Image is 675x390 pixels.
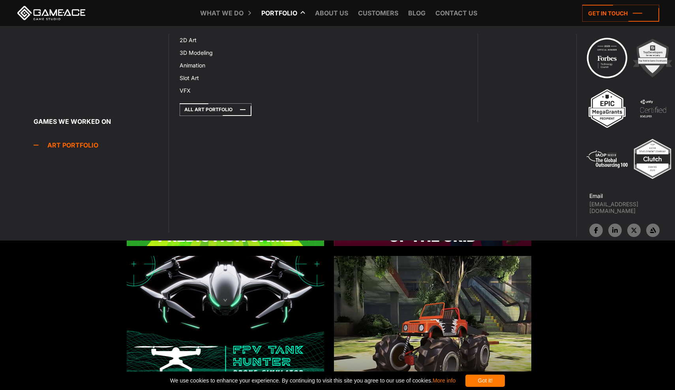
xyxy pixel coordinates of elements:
[180,103,251,116] a: All art portfolio
[175,84,323,97] a: VFX
[589,201,675,214] a: [EMAIL_ADDRESS][DOMAIN_NAME]
[175,72,323,84] a: Slot Art
[585,36,629,80] img: Technology council badge program ace 2025 game ace
[34,137,168,153] a: Art portfolio
[175,59,323,72] a: Animation
[631,87,675,130] img: 4
[175,34,323,47] a: 2D Art
[582,5,659,22] a: Get in touch
[585,137,629,181] img: 5
[585,87,629,130] img: 3
[175,47,323,59] a: 3D Modeling
[631,36,674,80] img: 2
[433,377,456,384] a: More info
[589,192,603,199] strong: Email
[34,114,168,129] a: Games we worked on
[465,375,505,387] div: Got it!
[170,375,456,387] span: We use cookies to enhance your experience. By continuing to visit this site you agree to our use ...
[631,137,674,181] img: Top ar vr development company gaming 2025 game ace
